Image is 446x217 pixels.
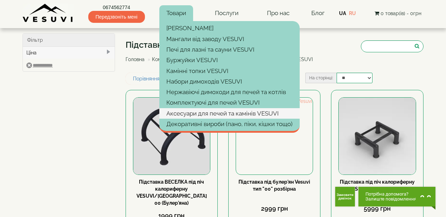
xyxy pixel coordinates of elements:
[23,4,74,23] img: Завод VESUVI
[372,9,423,17] button: 0 товар(ів) - 0грн
[238,179,310,192] a: Підставка під булер'ян Vesuvi тип "00" розбірна
[236,98,313,174] img: Підставка під булер'ян Vesuvi тип "00" розбірна
[126,73,193,85] a: Порівняння товарів (0)
[23,34,115,47] div: Фільтр
[358,187,435,206] button: Chat button
[159,23,300,33] a: [PERSON_NAME]
[126,57,145,62] a: Головна
[349,11,356,16] a: RU
[152,57,229,62] a: Комплектуючі для печей VESUVI
[236,204,313,213] div: 2999 грн
[381,11,421,16] span: 0 товар(ів) - 0грн
[133,98,210,174] img: Підставка ВЕСЕЛКА під піч калориферну VESUVI/CANADA 00 (Булер'яна)
[335,187,355,206] button: Get Call button
[88,11,145,23] span: Передзвоніть мені
[339,98,415,174] img: Підставка під піч калориферну VESUVI 01 (нержавійка)
[339,11,346,16] a: UA
[159,5,193,21] a: Товари
[305,73,337,83] label: На сторінці:
[208,5,246,21] a: Послуги
[88,4,145,11] a: 0674562774
[159,55,300,65] a: Буржуйки VESUVI
[159,76,300,87] a: Набори димоходів VESUVI
[260,5,297,21] a: Про нас
[159,34,300,44] a: Мангали від заводу VESUVI
[136,179,207,206] a: Підставка ВЕСЕЛКА під піч калориферну VESUVI/[GEOGRAPHIC_DATA] 00 (Булер'яна)
[365,197,416,202] span: Залиште повідомлення
[337,193,353,200] span: Замовити дзвінок
[365,192,416,197] span: Потрібна допомога?
[159,66,300,76] a: Камінні топки VESUVI
[340,179,415,192] a: Підставка під піч калориферну VESUVI 01 (нержавійка)
[159,97,300,108] a: Комплектуючі для печей VESUVI
[311,9,325,17] a: Блог
[23,47,115,59] div: Ціна
[159,87,300,97] a: Нержавіючі димоходи для печей та котлів
[159,44,300,55] a: Печі для лазні та сауни VESUVI
[126,40,318,50] h1: Підставки під булер'яни VESUVI
[159,108,300,119] a: Аксесуари для печей та камінів VESUVI
[159,119,300,129] a: Декоративні вироби (пано, піки, кішки тощо)
[338,204,416,213] div: 5999 грн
